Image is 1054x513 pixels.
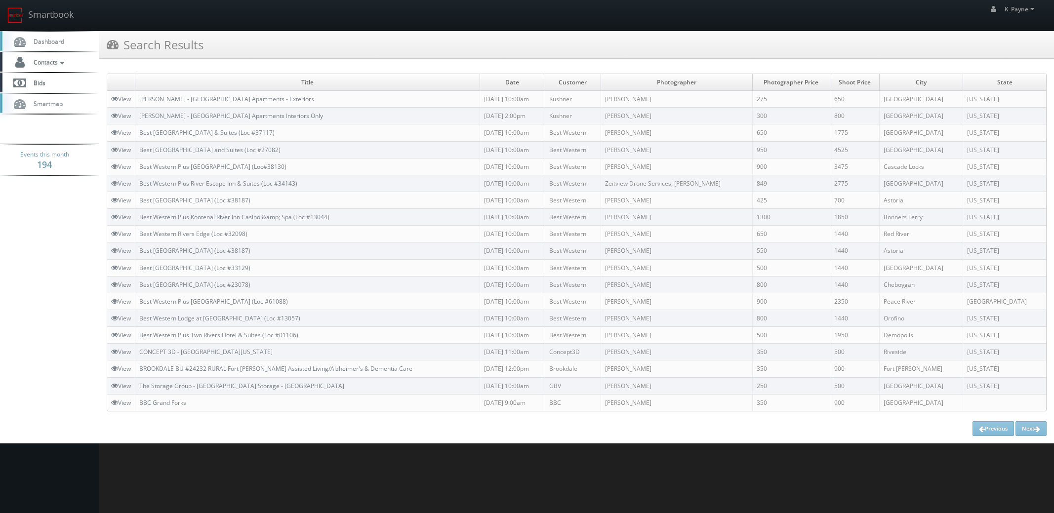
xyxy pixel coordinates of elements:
td: 849 [753,175,830,192]
a: BBC Grand Forks [139,398,186,407]
a: View [111,398,131,407]
td: Kushner [545,91,601,108]
td: 800 [753,310,830,326]
a: View [111,213,131,221]
td: [US_STATE] [963,158,1046,175]
td: [DATE] 10:00am [480,293,545,310]
td: [US_STATE] [963,327,1046,344]
a: View [111,264,131,272]
a: View [111,162,131,171]
td: [DATE] 10:00am [480,124,545,141]
td: [PERSON_NAME] [601,108,752,124]
a: Best Western Plus River Escape Inn & Suites (Loc #34143) [139,179,297,188]
td: [US_STATE] [963,360,1046,377]
td: [US_STATE] [963,310,1046,326]
td: 800 [753,276,830,293]
td: 950 [753,141,830,158]
td: [GEOGRAPHIC_DATA] [880,259,963,276]
td: Red River [880,226,963,242]
a: View [111,246,131,255]
td: [DATE] 10:00am [480,377,545,394]
a: Best Western Plus [GEOGRAPHIC_DATA] (Loc#38130) [139,162,286,171]
td: [PERSON_NAME] [601,242,752,259]
a: View [111,196,131,204]
a: BROOKDALE BU #24232 RURAL Fort [PERSON_NAME] Assisted Living/Alzheimer's & Dementia Care [139,364,412,373]
td: [GEOGRAPHIC_DATA] [880,108,963,124]
td: Best Western [545,310,601,326]
td: [GEOGRAPHIC_DATA] [880,141,963,158]
td: 1440 [830,259,879,276]
td: Peace River [880,293,963,310]
td: [DATE] 10:00am [480,209,545,226]
td: City [880,74,963,91]
span: Events this month [20,150,69,159]
td: Date [480,74,545,91]
td: [US_STATE] [963,377,1046,394]
td: 4525 [830,141,879,158]
td: 350 [753,360,830,377]
td: [GEOGRAPHIC_DATA] [963,293,1046,310]
td: 350 [753,344,830,360]
td: Best Western [545,293,601,310]
h3: Search Results [107,36,203,53]
td: [PERSON_NAME] [601,141,752,158]
td: [DATE] 10:00am [480,259,545,276]
td: Best Western [545,276,601,293]
a: Best [GEOGRAPHIC_DATA] (Loc #33129) [139,264,250,272]
td: [US_STATE] [963,175,1046,192]
a: View [111,331,131,339]
td: 650 [830,91,879,108]
td: Riveside [880,344,963,360]
a: View [111,112,131,120]
td: [US_STATE] [963,192,1046,208]
td: [DATE] 10:00am [480,226,545,242]
strong: 194 [37,158,52,170]
td: 2350 [830,293,879,310]
td: 425 [753,192,830,208]
td: [US_STATE] [963,108,1046,124]
td: 650 [753,226,830,242]
td: Photographer [601,74,752,91]
img: smartbook-logo.png [7,7,23,23]
td: [PERSON_NAME] [601,91,752,108]
td: Best Western [545,158,601,175]
a: View [111,382,131,390]
td: [PERSON_NAME] [601,276,752,293]
span: K_Payne [1005,5,1037,13]
a: View [111,364,131,373]
td: Best Western [545,175,601,192]
td: [US_STATE] [963,344,1046,360]
td: 900 [753,158,830,175]
a: Best [GEOGRAPHIC_DATA] (Loc #23078) [139,280,250,289]
td: 1850 [830,209,879,226]
a: View [111,297,131,306]
span: Smartmap [29,99,63,108]
td: Orofino [880,310,963,326]
a: Best [GEOGRAPHIC_DATA] and Suites (Loc #27082) [139,146,281,154]
a: Best Western Rivers Edge (Loc #32098) [139,230,247,238]
a: [PERSON_NAME] - [GEOGRAPHIC_DATA] Apartments Interiors Only [139,112,323,120]
td: BBC [545,394,601,411]
td: [GEOGRAPHIC_DATA] [880,175,963,192]
td: 1950 [830,327,879,344]
td: [US_STATE] [963,124,1046,141]
td: 800 [830,108,879,124]
td: 500 [830,344,879,360]
td: 650 [753,124,830,141]
td: Cheboygan [880,276,963,293]
td: [DATE] 10:00am [480,327,545,344]
td: [GEOGRAPHIC_DATA] [880,91,963,108]
td: Customer [545,74,601,91]
td: Best Western [545,327,601,344]
td: 500 [753,259,830,276]
td: Best Western [545,259,601,276]
td: 1440 [830,226,879,242]
td: Best Western [545,124,601,141]
td: [DATE] 10:00am [480,242,545,259]
td: Brookdale [545,360,601,377]
span: Contacts [29,58,67,66]
a: View [111,128,131,137]
td: [DATE] 10:00am [480,158,545,175]
td: 550 [753,242,830,259]
td: [US_STATE] [963,141,1046,158]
